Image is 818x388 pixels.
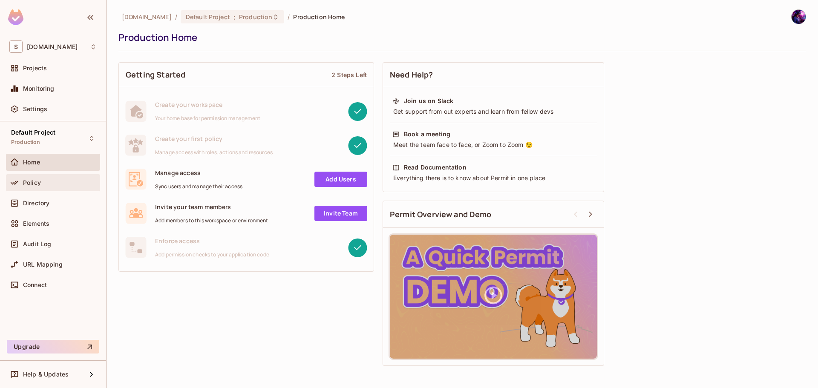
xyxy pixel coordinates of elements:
span: Projects [23,65,47,72]
span: Production Home [293,13,345,21]
a: Add Users [314,172,367,187]
div: Meet the team face to face, or Zoom to Zoom 😉 [392,141,594,149]
span: Production [239,13,272,21]
img: SReyMgAAAABJRU5ErkJggg== [8,9,23,25]
div: Join us on Slack [404,97,453,105]
div: Read Documentation [404,163,467,172]
li: / [288,13,290,21]
div: Production Home [118,31,802,44]
span: : [233,14,236,20]
div: Get support from out experts and learn from fellow devs [392,107,594,116]
span: Policy [23,179,41,186]
span: Production [11,139,40,146]
span: Audit Log [23,241,51,247]
a: Invite Team [314,206,367,221]
span: Need Help? [390,69,433,80]
span: Settings [23,106,47,112]
span: Add permission checks to your application code [155,251,269,258]
span: Manage access with roles, actions and resources [155,149,273,156]
span: Manage access [155,169,242,177]
span: Home [23,159,40,166]
span: S [9,40,23,53]
span: Connect [23,282,47,288]
div: Everything there is to know about Permit in one place [392,174,594,182]
div: 2 Steps Left [331,71,367,79]
span: Invite your team members [155,203,268,211]
div: Book a meeting [404,130,450,138]
span: Your home base for permission management [155,115,260,122]
span: Help & Updates [23,371,69,378]
span: Directory [23,200,49,207]
span: Sync users and manage their access [155,183,242,190]
span: Permit Overview and Demo [390,209,492,220]
span: Default Project [11,129,55,136]
span: URL Mapping [23,261,63,268]
span: Monitoring [23,85,55,92]
span: Getting Started [126,69,185,80]
span: Add members to this workspace or environment [155,217,268,224]
span: Enforce access [155,237,269,245]
span: the active workspace [122,13,172,21]
span: Create your first policy [155,135,273,143]
img: Sơn Trần Văn [792,10,806,24]
span: Workspace: savameta.com [27,43,78,50]
li: / [175,13,177,21]
button: Upgrade [7,340,99,354]
span: Create your workspace [155,101,260,109]
span: Elements [23,220,49,227]
span: Default Project [186,13,230,21]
